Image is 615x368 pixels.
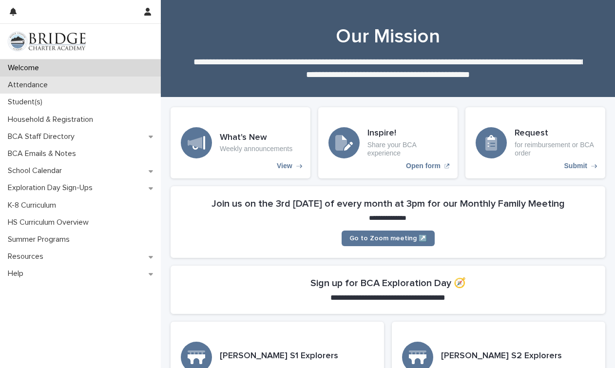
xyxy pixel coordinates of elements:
[406,162,441,170] p: Open form
[367,128,448,139] h3: Inspire!
[4,97,50,107] p: Student(s)
[465,107,605,178] a: Submit
[171,107,310,178] a: View
[4,269,31,278] p: Help
[4,132,82,141] p: BCA Staff Directory
[310,277,466,289] h2: Sign up for BCA Exploration Day 🧭
[4,63,47,73] p: Welcome
[4,166,70,175] p: School Calendar
[441,351,562,362] h3: [PERSON_NAME] S2 Explorers
[349,235,427,242] span: Go to Zoom meeting ↗️
[4,218,96,227] p: HS Curriculum Overview
[4,252,51,261] p: Resources
[171,25,605,48] h1: Our Mission
[4,201,64,210] p: K-8 Curriculum
[220,133,292,143] h3: What's New
[277,162,292,170] p: View
[4,235,77,244] p: Summer Programs
[318,107,458,178] a: Open form
[367,141,448,157] p: Share your BCA experience
[342,231,435,246] a: Go to Zoom meeting ↗️
[515,128,595,139] h3: Request
[211,198,565,210] h2: Join us on the 3rd [DATE] of every month at 3pm for our Monthly Family Meeting
[220,145,292,153] p: Weekly announcements
[4,80,56,90] p: Attendance
[8,32,86,51] img: V1C1m3IdTEidaUdm9Hs0
[220,351,338,362] h3: [PERSON_NAME] S1 Explorers
[4,115,101,124] p: Household & Registration
[4,183,100,193] p: Exploration Day Sign-Ups
[564,162,587,170] p: Submit
[515,141,595,157] p: for reimbursement or BCA order
[4,149,84,158] p: BCA Emails & Notes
